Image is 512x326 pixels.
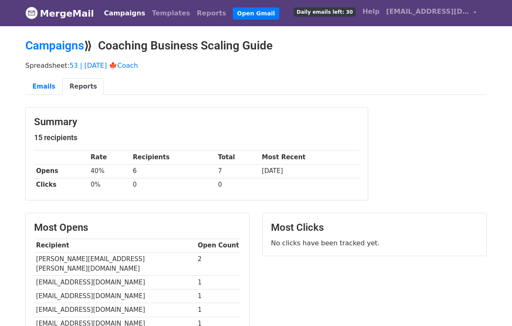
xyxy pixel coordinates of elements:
[34,239,196,252] th: Recipient
[25,78,62,95] a: Emails
[34,252,196,276] td: [PERSON_NAME][EMAIL_ADDRESS][PERSON_NAME][DOMAIN_NAME]
[271,222,478,234] h3: Most Clicks
[25,7,38,19] img: MergeMail logo
[89,151,131,164] th: Rate
[196,303,241,317] td: 1
[260,151,359,164] th: Most Recent
[89,164,131,178] td: 40%
[359,3,383,20] a: Help
[271,239,478,247] p: No clicks have been tracked yet.
[131,151,216,164] th: Recipients
[196,276,241,289] td: 1
[34,222,241,234] h3: Most Opens
[294,7,356,17] span: Daily emails left: 30
[101,5,148,22] a: Campaigns
[34,289,196,303] td: [EMAIL_ADDRESS][DOMAIN_NAME]
[34,303,196,317] td: [EMAIL_ADDRESS][DOMAIN_NAME]
[34,164,89,178] th: Opens
[131,178,216,192] td: 0
[260,164,359,178] td: [DATE]
[131,164,216,178] td: 6
[34,133,359,142] h5: 15 recipients
[25,39,84,52] a: Campaigns
[194,5,230,22] a: Reports
[196,289,241,303] td: 1
[470,286,512,326] iframe: Chat Widget
[148,5,193,22] a: Templates
[89,178,131,192] td: 0%
[34,116,359,128] h3: Summary
[216,178,260,192] td: 0
[233,7,279,20] a: Open Gmail
[34,178,89,192] th: Clicks
[216,164,260,178] td: 7
[25,5,94,22] a: MergeMail
[386,7,469,17] span: [EMAIL_ADDRESS][DOMAIN_NAME]
[383,3,480,23] a: [EMAIL_ADDRESS][DOMAIN_NAME]
[196,252,241,276] td: 2
[196,239,241,252] th: Open Count
[290,3,359,20] a: Daily emails left: 30
[216,151,260,164] th: Total
[34,276,196,289] td: [EMAIL_ADDRESS][DOMAIN_NAME]
[69,62,138,69] a: 53 | [DATE] 🍁Coach
[25,61,487,70] p: Spreadsheet:
[62,78,104,95] a: Reports
[25,39,487,53] h2: ⟫ Coaching Business Scaling Guide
